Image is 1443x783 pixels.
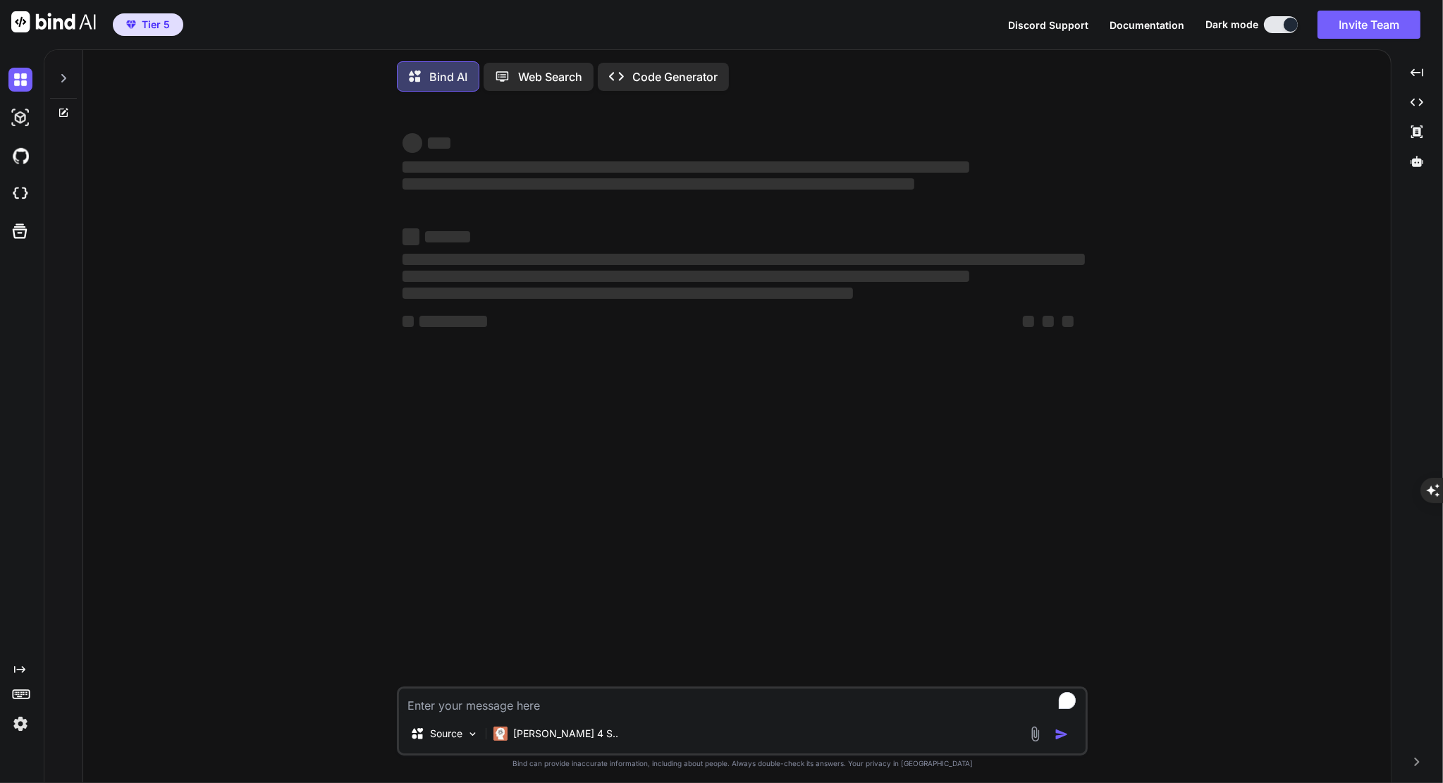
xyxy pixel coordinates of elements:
span: ‌ [1023,316,1034,327]
button: premiumTier 5 [113,13,183,36]
p: Bind AI [429,68,467,85]
span: Tier 5 [142,18,170,32]
span: ‌ [419,316,487,327]
span: ‌ [403,254,1085,265]
span: ‌ [403,228,419,245]
span: ‌ [428,137,450,149]
img: Bind AI [11,11,96,32]
span: ‌ [425,231,470,242]
img: darkChat [8,68,32,92]
p: Source [430,727,462,741]
span: ‌ [1062,316,1074,327]
img: Pick Models [467,728,479,740]
img: Claude 4 Sonnet [493,727,508,741]
span: Dark mode [1205,18,1258,32]
button: Discord Support [1008,18,1088,32]
img: settings [8,712,32,736]
span: ‌ [1043,316,1054,327]
span: ‌ [403,316,414,327]
img: attachment [1027,726,1043,742]
span: ‌ [403,133,422,153]
span: Discord Support [1008,19,1088,31]
button: Invite Team [1318,11,1420,39]
textarea: To enrich screen reader interactions, please activate Accessibility in Grammarly extension settings [399,689,1086,714]
span: Documentation [1110,19,1184,31]
img: darkAi-studio [8,106,32,130]
p: Code Generator [632,68,718,85]
img: premium [126,20,136,29]
p: Bind can provide inaccurate information, including about people. Always double-check its answers.... [397,758,1088,769]
p: Web Search [518,68,582,85]
span: ‌ [403,288,853,299]
span: ‌ [403,178,914,190]
span: ‌ [403,161,969,173]
img: icon [1055,727,1069,741]
span: ‌ [403,271,969,282]
p: [PERSON_NAME] 4 S.. [513,727,618,741]
img: githubDark [8,144,32,168]
button: Documentation [1110,18,1184,32]
img: cloudideIcon [8,182,32,206]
